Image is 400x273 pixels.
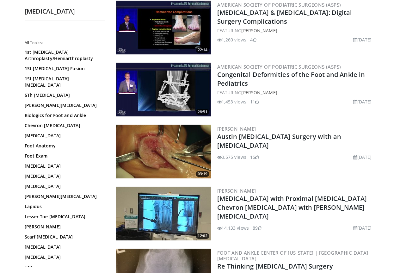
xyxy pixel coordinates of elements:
[25,112,102,119] a: Biologics for Foot and Ankle
[217,2,341,8] a: American Society of Podiatric Surgeons (ASPS)
[217,64,341,70] a: American Society of Podiatric Surgeons (ASPS)
[250,154,259,160] li: 15
[196,47,209,53] span: 22:14
[25,65,102,72] a: 1St [MEDICAL_DATA] Fusion
[116,63,211,116] img: 0fb57a40-788d-4b2a-8940-0f3befbb8828.300x170_q85_crop-smart_upscale.jpg
[241,28,277,34] a: [PERSON_NAME]
[217,27,374,34] div: FEATURING
[25,214,102,220] a: Lesser Toe [MEDICAL_DATA]
[25,203,102,210] a: Lapidus
[217,126,256,132] a: [PERSON_NAME]
[250,36,256,43] li: 4
[25,92,102,98] a: 5Th [MEDICAL_DATA]
[217,98,246,105] li: 1,453 views
[353,154,372,160] li: [DATE]
[217,225,249,231] li: 14,133 views
[217,132,342,150] a: Austin [MEDICAL_DATA] Surgery with an [MEDICAL_DATA]
[25,7,105,16] h2: [MEDICAL_DATA]
[25,133,102,139] a: [MEDICAL_DATA]
[25,244,102,250] a: [MEDICAL_DATA]
[25,173,102,179] a: [MEDICAL_DATA]
[217,70,365,88] a: Congenital Deformities of the Foot and Ankle in Pediatrics
[25,102,102,109] a: [PERSON_NAME][MEDICAL_DATA]
[241,90,277,96] a: [PERSON_NAME]
[25,40,104,45] h2: All Topics:
[116,63,211,116] a: 28:51
[196,233,209,239] span: 12:02
[116,125,211,178] img: 26a5c527-0117-43d3-95e0-c6e79c5f191c.300x170_q85_crop-smart_upscale.jpg
[25,143,102,149] a: Foot Anatomy
[353,98,372,105] li: [DATE]
[25,76,102,88] a: 1St [MEDICAL_DATA] [MEDICAL_DATA]
[25,153,102,159] a: Foot Exam
[25,224,102,230] a: [PERSON_NAME]
[25,163,102,169] a: [MEDICAL_DATA]
[116,1,211,54] a: 22:14
[217,194,367,220] a: [MEDICAL_DATA] with Proximal [MEDICAL_DATA] Chevron [MEDICAL_DATA] with [PERSON_NAME][MEDICAL_DATA]
[353,36,372,43] li: [DATE]
[116,187,211,240] img: 08be0349-593e-48f1-bfea-69f97c3c7a0f.300x170_q85_crop-smart_upscale.jpg
[25,254,102,260] a: [MEDICAL_DATA]
[196,109,209,115] span: 28:51
[116,1,211,54] img: 1dd33583-dc70-49ae-9919-eee0187fb54b.300x170_q85_crop-smart_upscale.jpg
[25,122,102,129] a: Chevron [MEDICAL_DATA]
[25,183,102,189] a: [MEDICAL_DATA]
[217,8,352,26] a: [MEDICAL_DATA] & [MEDICAL_DATA]: Digital Surgery Complications
[25,49,102,62] a: 1st [MEDICAL_DATA] Arthroplasty/Hemiarthroplasty
[353,225,372,231] li: [DATE]
[217,188,256,194] a: [PERSON_NAME]
[25,264,102,270] a: Toe
[250,98,259,105] li: 11
[217,262,333,270] a: Re-Thinking [MEDICAL_DATA] Surgery
[217,250,368,262] a: Foot and Ankle Center of [US_STATE] | [GEOGRAPHIC_DATA][MEDICAL_DATA]
[196,171,209,177] span: 03:19
[116,187,211,240] a: 12:02
[217,89,374,96] div: FEATURING
[217,154,246,160] li: 3,575 views
[253,225,262,231] li: 89
[217,36,246,43] li: 1,260 views
[25,193,102,200] a: [PERSON_NAME][MEDICAL_DATA]
[116,125,211,178] a: 03:19
[25,234,102,240] a: Scarf [MEDICAL_DATA]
